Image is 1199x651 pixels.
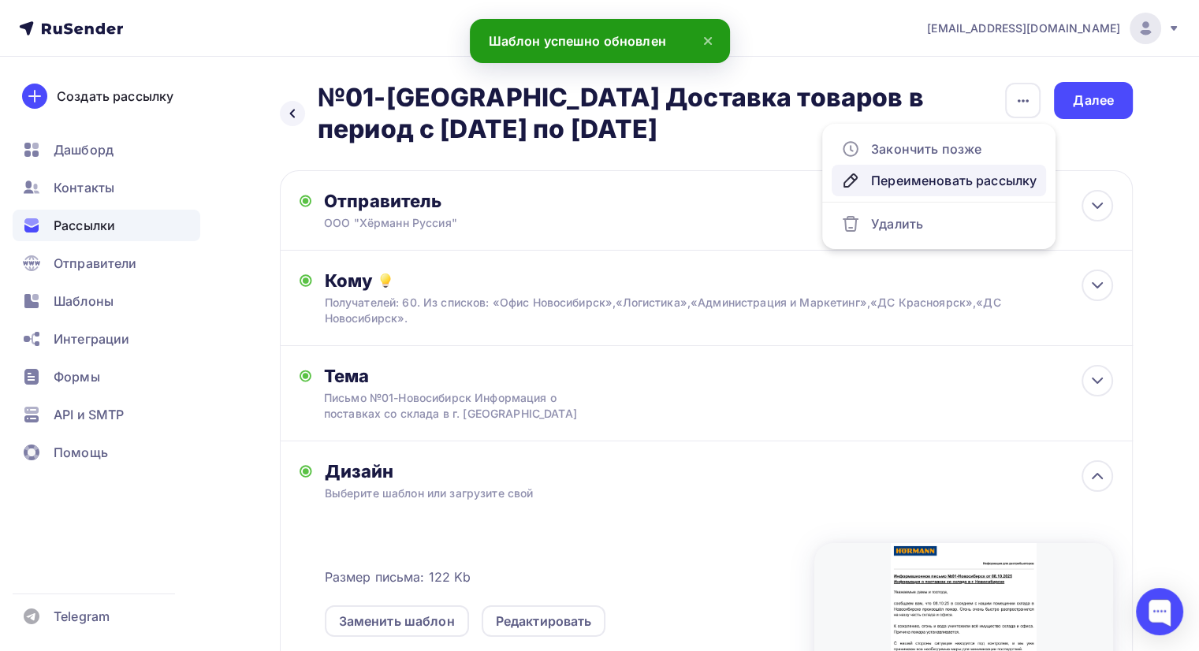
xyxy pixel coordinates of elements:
div: Отправитель [324,190,665,212]
a: Рассылки [13,210,200,241]
span: Шаблоны [54,292,114,311]
div: ООО "Хёрманн Руссия" [324,215,631,231]
span: Контакты [54,178,114,197]
span: Дашборд [54,140,114,159]
span: Помощь [54,443,108,462]
a: Отправители [13,247,200,279]
div: Переименовать рассылку [841,171,1037,190]
span: Формы [54,367,100,386]
a: Контакты [13,172,200,203]
a: [EMAIL_ADDRESS][DOMAIN_NAME] [927,13,1180,44]
span: Отправители [54,254,137,273]
span: Интеграции [54,329,129,348]
div: Выберите шаблон или загрузите свой [325,485,1034,501]
div: Получателей: 60. Из списков: «Офис Новосибирск»,«Логистика»,«Администрация и Маркетинг»,«ДС Красн... [325,295,1034,326]
span: [EMAIL_ADDRESS][DOMAIN_NAME] [927,20,1120,36]
div: Кому [325,270,1113,292]
div: Заменить шаблон [339,612,455,631]
a: Формы [13,361,200,392]
div: Письмо №01-Новосибирск Информация о поставках со склада в г. [GEOGRAPHIC_DATA] [324,390,605,422]
div: Удалить [841,214,1037,233]
div: Тема [324,365,635,387]
div: Редактировать [496,612,592,631]
div: Закончить позже [841,139,1037,158]
a: Шаблоны [13,285,200,317]
span: API и SMTP [54,405,124,424]
div: Создать рассылку [57,87,173,106]
h2: №01-[GEOGRAPHIC_DATA] Доставка товаров в период с [DATE] по [DATE] [318,82,1004,145]
a: Дашборд [13,134,200,166]
div: Дизайн [325,460,1113,482]
span: Telegram [54,607,110,626]
span: Рассылки [54,216,115,235]
div: Далее [1073,91,1114,110]
span: Размер письма: 122 Kb [325,567,471,586]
